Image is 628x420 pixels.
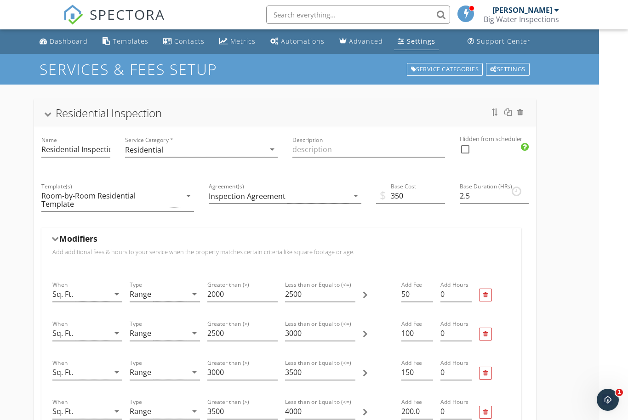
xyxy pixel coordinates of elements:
[285,404,355,419] input: Less than or Equal to (<=)
[407,37,435,45] div: Settings
[492,6,552,15] div: [PERSON_NAME]
[350,190,361,201] i: arrow_drop_down
[401,404,433,419] input: Add Fee
[189,289,200,300] i: arrow_drop_down
[394,33,439,50] a: Settings
[440,287,472,302] input: Add Hours
[267,33,328,50] a: Automations (Basic)
[52,290,73,298] div: Sq. Ft.
[111,289,122,300] i: arrow_drop_down
[59,234,97,243] h5: Modifiers
[52,407,73,415] div: Sq. Ft.
[36,33,91,50] a: Dashboard
[380,187,386,204] span: $
[440,326,472,341] input: Add Hours
[207,404,278,419] input: Greater than (>)
[111,328,122,339] i: arrow_drop_down
[52,329,73,337] div: Sq. Ft.
[189,367,200,378] i: arrow_drop_down
[90,5,165,24] span: SPECTORA
[130,290,151,298] div: Range
[113,37,148,45] div: Templates
[111,406,122,417] i: arrow_drop_down
[40,61,530,77] h1: SERVICES & FEES SETUP
[406,62,484,77] a: Service Categories
[41,192,167,208] div: Room-by-Room Residential Template
[189,406,200,417] i: arrow_drop_down
[207,365,278,380] input: Greater than (>)
[401,326,433,341] input: Add Fee
[130,368,151,376] div: Range
[63,12,165,32] a: SPECTORA
[216,33,259,50] a: Metrics
[183,190,194,201] i: arrow_drop_down
[160,33,208,50] a: Contacts
[99,33,152,50] a: Templates
[440,365,472,380] input: Add Hours
[616,389,623,396] span: 1
[376,188,445,204] input: Base Cost
[485,62,531,77] a: Settings
[266,6,450,24] input: Search everything...
[207,287,278,302] input: Greater than (>)
[285,326,355,341] input: Less than or Equal to (<=)
[464,33,534,50] a: Support Center
[285,287,355,302] input: Less than or Equal to (<=)
[209,192,285,200] div: Inspection Agreement
[52,248,511,255] p: Add additional fees & hours to your service when the property matches certain criteria like squar...
[477,37,531,45] div: Support Center
[486,63,530,76] div: Settings
[440,404,472,419] input: Add Hours
[50,37,88,45] div: Dashboard
[597,389,619,411] iframe: Intercom live chat
[484,15,559,24] div: Big Water Inspections
[281,37,325,45] div: Automations
[111,367,122,378] i: arrow_drop_down
[267,144,278,155] i: arrow_drop_down
[52,368,73,376] div: Sq. Ft.
[401,287,433,302] input: Add Fee
[336,33,387,50] a: Advanced
[401,365,433,380] input: Add Fee
[460,188,529,204] input: Base Duration (HRs)
[125,146,163,154] div: Residential
[349,37,383,45] div: Advanced
[189,328,200,339] i: arrow_drop_down
[207,326,278,341] input: Greater than (>)
[130,329,151,337] div: Range
[230,37,256,45] div: Metrics
[292,142,445,157] input: Description
[174,37,205,45] div: Contacts
[63,5,83,25] img: The Best Home Inspection Software - Spectora
[41,142,110,157] input: Name
[130,407,151,415] div: Range
[407,63,483,76] div: Service Categories
[285,365,355,380] input: Less than or Equal to (<=)
[56,105,162,120] div: Residential Inspection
